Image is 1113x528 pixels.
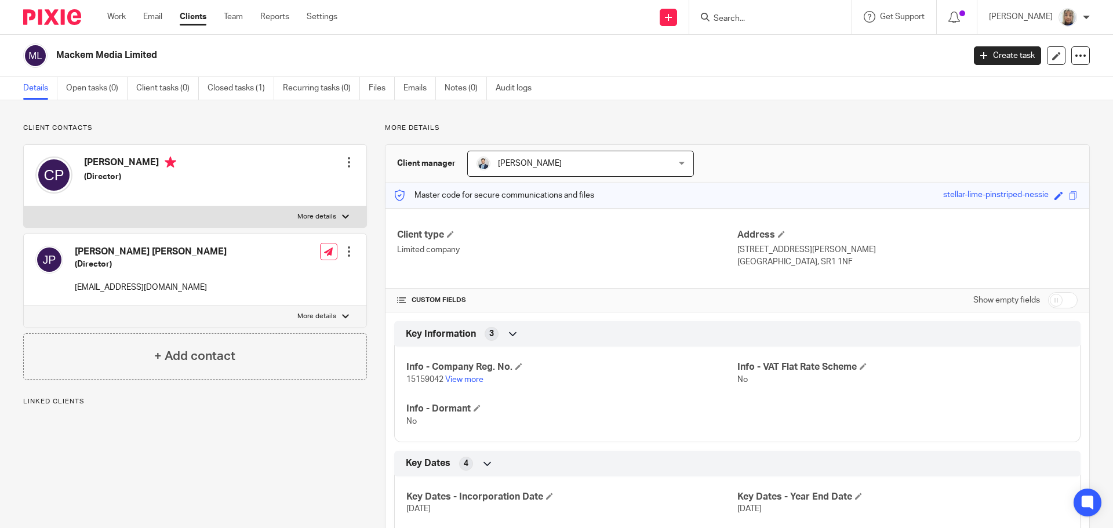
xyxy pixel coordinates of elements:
[397,296,737,305] h4: CUSTOM FIELDS
[406,505,431,513] span: [DATE]
[260,11,289,23] a: Reports
[143,11,162,23] a: Email
[403,77,436,100] a: Emails
[208,77,274,100] a: Closed tasks (1)
[477,156,490,170] img: LinkedIn%20Profile.jpeg
[989,11,1053,23] p: [PERSON_NAME]
[406,361,737,373] h4: Info - Company Reg. No.
[737,244,1078,256] p: [STREET_ADDRESS][PERSON_NAME]
[84,156,176,171] h4: [PERSON_NAME]
[23,43,48,68] img: svg%3E
[406,491,737,503] h4: Key Dates - Incorporation Date
[180,11,206,23] a: Clients
[107,11,126,23] a: Work
[84,171,176,183] h5: (Director)
[23,77,57,100] a: Details
[394,190,594,201] p: Master code for secure communications and files
[737,361,1068,373] h4: Info - VAT Flat Rate Scheme
[737,505,762,513] span: [DATE]
[445,376,483,384] a: View more
[35,156,72,194] img: svg%3E
[974,46,1041,65] a: Create task
[406,328,476,340] span: Key Information
[445,77,487,100] a: Notes (0)
[165,156,176,168] i: Primary
[75,258,227,270] h5: (Director)
[224,11,243,23] a: Team
[406,417,417,425] span: No
[397,244,737,256] p: Limited company
[973,294,1040,306] label: Show empty fields
[66,77,128,100] a: Open tasks (0)
[385,123,1090,133] p: More details
[297,312,336,321] p: More details
[406,403,737,415] h4: Info - Dormant
[464,458,468,469] span: 4
[737,376,748,384] span: No
[406,376,443,384] span: 15159042
[737,256,1078,268] p: [GEOGRAPHIC_DATA], SR1 1NF
[498,159,562,167] span: [PERSON_NAME]
[712,14,817,24] input: Search
[397,158,456,169] h3: Client manager
[154,347,235,365] h4: + Add contact
[406,457,450,469] span: Key Dates
[496,77,540,100] a: Audit logs
[489,328,494,340] span: 3
[943,189,1049,202] div: stellar-lime-pinstriped-nessie
[297,212,336,221] p: More details
[136,77,199,100] a: Client tasks (0)
[1059,8,1077,27] img: Sara%20Zdj%C4%99cie%20.jpg
[737,491,1068,503] h4: Key Dates - Year End Date
[35,246,63,274] img: svg%3E
[369,77,395,100] a: Files
[880,13,925,21] span: Get Support
[307,11,337,23] a: Settings
[75,246,227,258] h4: [PERSON_NAME] [PERSON_NAME]
[56,49,776,61] h2: Mackem Media Limited
[75,282,227,293] p: [EMAIL_ADDRESS][DOMAIN_NAME]
[283,77,360,100] a: Recurring tasks (0)
[397,229,737,241] h4: Client type
[737,229,1078,241] h4: Address
[23,397,367,406] p: Linked clients
[23,9,81,25] img: Pixie
[23,123,367,133] p: Client contacts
